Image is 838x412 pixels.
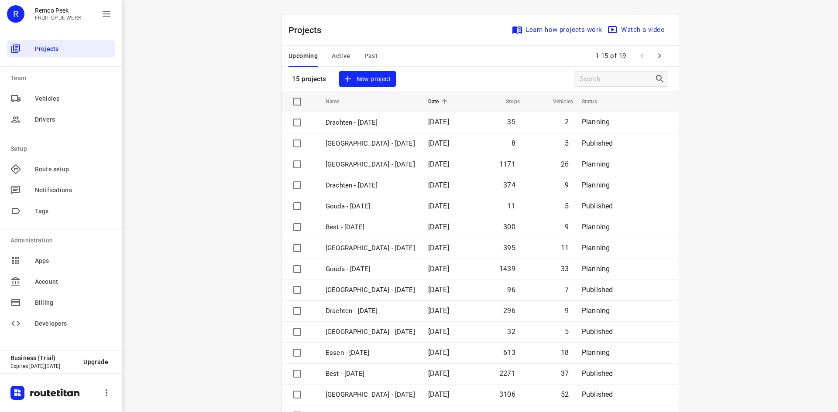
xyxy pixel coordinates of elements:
p: Business (Trial) [10,354,76,361]
span: Tags [35,207,112,216]
span: [DATE] [428,348,449,357]
p: Administration [10,236,115,245]
span: 5 [565,139,569,147]
span: [DATE] [428,223,449,231]
span: 11 [561,244,569,252]
p: Drachten - Thursday [326,118,415,128]
span: 11 [507,202,515,210]
p: FRUIT OP JE WERK [35,15,82,21]
span: [DATE] [428,306,449,315]
span: Stops [495,96,520,107]
div: Projects [7,40,115,58]
div: Apps [7,252,115,269]
span: 1-15 of 19 [592,47,630,65]
span: 1439 [499,265,515,273]
div: Developers [7,315,115,332]
span: 2271 [499,369,515,378]
span: 18 [561,348,569,357]
div: Tags [7,202,115,220]
div: Search [655,74,668,84]
span: Upgrade [83,358,108,365]
span: Billing [35,298,112,307]
span: [DATE] [428,327,449,336]
p: Zwolle - Wednesday [326,160,415,170]
span: [DATE] [428,118,449,126]
span: 3106 [499,390,515,398]
span: Name [326,96,351,107]
span: Past [364,51,378,61]
span: New project [344,74,391,85]
span: Planning [582,160,610,168]
span: Notifications [35,186,112,195]
div: Account [7,273,115,290]
span: Previous Page [633,47,651,65]
p: Projects [288,24,329,37]
span: Status [582,96,608,107]
span: Published [582,390,613,398]
span: Projects [35,44,112,54]
p: Gemeente Rotterdam - Thursday [326,139,415,149]
p: 15 projects [292,75,326,83]
span: Published [582,286,613,294]
span: [DATE] [428,286,449,294]
p: Setup [10,144,115,153]
span: [DATE] [428,265,449,273]
span: 296 [503,306,515,315]
button: New project [339,71,396,87]
span: Active [332,51,350,61]
span: 9 [565,306,569,315]
p: Zwolle - Tuesday [326,243,415,253]
span: Apps [35,256,112,266]
span: 395 [503,244,515,252]
span: Planning [582,244,610,252]
p: Drachten - Tuesday [326,306,415,316]
div: Drivers [7,111,115,128]
span: Account [35,277,112,286]
span: Published [582,202,613,210]
span: [DATE] [428,244,449,252]
button: Upgrade [76,354,115,370]
span: Developers [35,319,112,328]
div: Vehicles [7,90,115,107]
span: [DATE] [428,369,449,378]
span: 300 [503,223,515,231]
span: Planning [582,306,610,315]
div: Notifications [7,181,115,199]
span: 2 [565,118,569,126]
span: [DATE] [428,139,449,147]
span: Vehicles [35,94,112,103]
span: 35 [507,118,515,126]
p: Zwolle - Monday [326,390,415,400]
span: 8 [512,139,515,147]
span: 5 [565,202,569,210]
span: [DATE] [428,390,449,398]
span: Date [428,96,450,107]
p: Expires [DATE][DATE] [10,363,76,369]
span: Planning [582,223,610,231]
span: [DATE] [428,181,449,189]
span: 26 [561,160,569,168]
span: 37 [561,369,569,378]
span: Drivers [35,115,112,124]
p: Gemeente Rotterdam - Tuesday [326,285,415,295]
span: 32 [507,327,515,336]
input: Search projects [580,72,655,86]
span: 96 [507,286,515,294]
span: Planning [582,265,610,273]
p: Gemeente Rotterdam - Monday [326,327,415,337]
div: Billing [7,294,115,311]
span: Published [582,369,613,378]
span: 1171 [499,160,515,168]
span: 374 [503,181,515,189]
p: Best - Monday [326,369,415,379]
div: Route setup [7,160,115,178]
p: Team [10,74,115,83]
span: 9 [565,181,569,189]
p: Gouda - Tuesday [326,264,415,274]
span: 33 [561,265,569,273]
span: 52 [561,390,569,398]
span: Planning [582,181,610,189]
span: 613 [503,348,515,357]
span: [DATE] [428,160,449,168]
span: 5 [565,327,569,336]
